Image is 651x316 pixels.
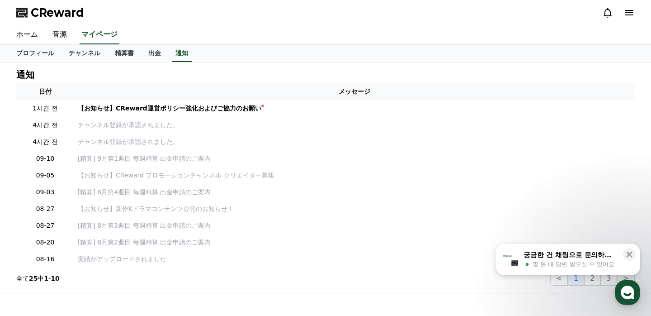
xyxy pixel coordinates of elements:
p: 4시간 전 [20,137,71,147]
a: [精算] 8月第2週目 毎週精算 出金申請のご案内 [78,238,631,247]
a: 【お知らせ】CReward プロモーションチャンネル クリエイター募集 [78,171,631,180]
p: 1시간 전 [20,104,71,113]
th: 日付 [16,83,74,100]
p: 08-20 [20,238,71,247]
a: [精算] 9月第1週目 毎週精算 出金申請のご案内 [78,154,631,163]
a: [精算] 8月第4週目 毎週精算 出金申請のご案内 [78,187,631,197]
button: > [617,271,635,286]
p: 08-27 [20,221,71,230]
p: チャンネル登録が承認されました。 [78,120,631,130]
span: 홈 [28,254,34,262]
th: メッセージ [74,83,635,100]
a: 【お知らせ】新作Kドラマコンテンツ公開のお知らせ！ [78,204,631,214]
a: 通知 [172,45,192,62]
strong: 25 [29,275,38,282]
button: 1 [568,271,584,286]
p: 08-27 [20,204,71,214]
p: 全て 中 - [16,274,60,283]
a: チャンネル [61,45,108,62]
span: CReward [31,5,84,20]
strong: 1 [44,275,48,282]
strong: 10 [51,275,59,282]
a: 대화 [60,241,117,263]
button: < [550,271,568,286]
a: [精算] 8月第3週目 毎週精算 出金申請のご案内 [78,221,631,230]
a: 音源 [45,25,74,44]
p: チャンネル登録が承認されました。 [78,137,631,147]
a: マイページ [80,25,119,44]
span: 설정 [140,254,151,262]
p: 09-10 [20,154,71,163]
a: 出金 [141,45,168,62]
p: 4시간 전 [20,120,71,130]
a: プロフィール [9,45,61,62]
a: 홈 [3,241,60,263]
button: 3 [600,271,617,286]
button: 2 [584,271,600,286]
div: 【お知らせ】CReward運営ポリシー強化およびご協力のお願い [78,104,261,113]
h4: 通知 [16,70,34,80]
p: 09-05 [20,171,71,180]
a: ホーム [9,25,45,44]
span: 대화 [83,255,94,262]
a: 精算書 [108,45,141,62]
a: 【お知らせ】CReward運営ポリシー強化およびご協力のお願い [78,104,631,113]
a: 実績がアップロードされました [78,254,631,264]
a: 설정 [117,241,174,263]
p: 09-03 [20,187,71,197]
p: 08-16 [20,254,71,264]
a: CReward [16,5,84,20]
